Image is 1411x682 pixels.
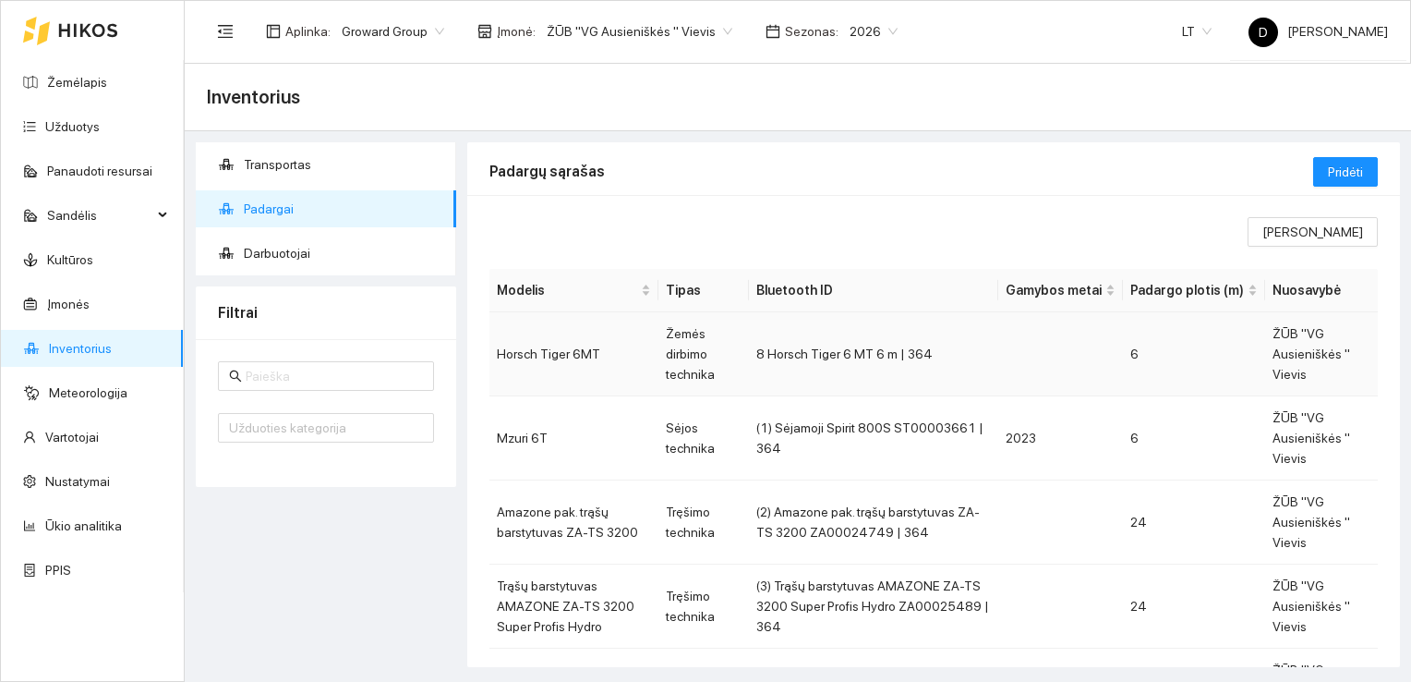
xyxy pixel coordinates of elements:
span: Padargo plotis (m) [1130,280,1244,300]
a: Vartotojai [45,430,99,445]
a: Inventorius [49,341,112,356]
td: (2) Amazone pak. trąšų barstytuvas ZA-TS 3200 ZA00024749 | 364 [749,481,998,565]
td: 24 [1123,481,1265,565]
td: 8 Horsch Tiger 6 MT 6 m | 364 [749,312,998,396]
span: Inventorius [207,82,300,112]
td: Horsch Tiger 6MT [489,312,658,396]
td: ŽŪB "VG Ausieniškės " Vievis [1265,481,1378,565]
a: Kultūros [47,252,93,267]
input: Paieška [246,366,423,386]
a: Žemėlapis [47,75,107,90]
td: ŽŪB "VG Ausieniškės " Vievis [1265,396,1378,481]
span: Gamybos metai [1006,280,1102,300]
td: Tręšimo technika [658,565,749,649]
span: D [1259,18,1268,47]
span: Groward Group [342,18,444,45]
span: Transportas [244,146,441,183]
td: 6 [1123,312,1265,396]
button: menu-fold [207,13,244,50]
td: Sėjos technika [658,396,749,481]
td: (3) Trąšų barstytuvas AMAZONE ZA-TS 3200 Super Profis Hydro ZA00025489 | 364 [749,565,998,649]
td: 6 [1123,396,1265,481]
td: Žemės dirbimo technika [658,312,749,396]
a: Ūkio analitika [45,518,122,533]
th: Nuosavybė [1265,269,1378,312]
span: 2026 [850,18,898,45]
span: [PERSON_NAME] [1248,24,1388,39]
span: LT [1182,18,1212,45]
div: Filtrai [218,286,434,339]
span: calendar [766,24,780,39]
td: Trąšų barstytuvas AMAZONE ZA-TS 3200 Super Profis Hydro [489,565,658,649]
span: Įmonė : [497,21,536,42]
span: Pridėti [1328,162,1363,182]
td: Tręšimo technika [658,481,749,565]
a: Įmonės [47,297,90,311]
th: this column's title is Gamybos metai,this column is sortable [998,269,1123,312]
span: [PERSON_NAME] [1262,222,1363,242]
td: 2023 [998,396,1123,481]
a: Panaudoti resursai [47,164,152,178]
td: Amazone pak. trąšų barstytuvas ZA-TS 3200 [489,481,658,565]
td: Mzuri 6T [489,396,658,481]
th: this column's title is Modelis,this column is sortable [489,269,658,312]
span: shop [477,24,492,39]
a: Užduotys [45,119,100,134]
td: ŽŪB "VG Ausieniškės " Vievis [1265,565,1378,649]
td: 24 [1123,565,1265,649]
button: Pridėti [1313,157,1378,187]
span: menu-fold [217,23,234,40]
th: this column's title is Padargo plotis (m),this column is sortable [1123,269,1265,312]
button: [PERSON_NAME] [1248,217,1378,247]
span: search [229,370,242,383]
a: Nustatymai [45,474,110,489]
th: Tipas [658,269,749,312]
span: Sezonas : [785,21,838,42]
td: (1) Sėjamoji Spirit 800S ST00003661 | 364 [749,396,998,481]
td: ŽŪB "VG Ausieniškės " Vievis [1265,312,1378,396]
th: Bluetooth ID [749,269,998,312]
span: Darbuotojai [244,235,441,272]
span: Sandėlis [47,197,152,234]
span: layout [266,24,281,39]
a: PPIS [45,563,71,578]
div: Padargų sąrašas [489,145,1313,198]
span: Padargai [244,190,441,227]
a: Meteorologija [49,385,127,400]
span: ŽŪB "VG Ausieniškės " Vievis [547,18,732,45]
span: Modelis [497,280,637,300]
span: Aplinka : [285,21,331,42]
